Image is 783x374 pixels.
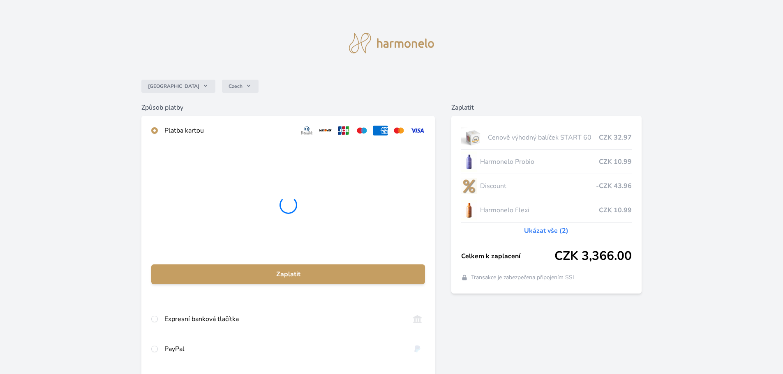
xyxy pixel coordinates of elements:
[354,126,370,135] img: maestro.svg
[461,127,485,148] img: start.jpg
[461,176,477,196] img: discount-lo.png
[461,151,477,172] img: CLEAN_PROBIO_se_stinem_x-lo.jpg
[222,80,259,93] button: Czech
[141,80,215,93] button: [GEOGRAPHIC_DATA]
[373,126,388,135] img: amex.svg
[596,181,632,191] span: -CZK 43.96
[480,205,599,215] span: Harmonelo Flexi
[148,83,199,89] span: [GEOGRAPHIC_DATA]
[480,181,596,191] span: Discount
[151,264,425,284] button: Zaplatit
[164,314,403,324] div: Expresní banková tlačítka
[229,83,243,89] span: Czech
[318,126,333,135] img: discover.svg
[349,33,434,53] img: logo.svg
[599,133,632,142] span: CZK 32.97
[164,126,293,135] div: Platba kartou
[336,126,351,135] img: jcb.svg
[164,344,403,354] div: PayPal
[488,133,599,142] span: Cenově výhodný balíček START 60
[554,249,632,264] span: CZK 3,366.00
[471,273,576,282] span: Transakce je zabezpečena připojením SSL
[451,103,642,112] h6: Zaplatit
[599,157,632,167] span: CZK 10.99
[461,251,554,261] span: Celkem k zaplacení
[299,126,314,135] img: diners.svg
[141,103,435,112] h6: Způsob platby
[599,205,632,215] span: CZK 10.99
[391,126,407,135] img: mc.svg
[410,126,425,135] img: visa.svg
[410,314,425,324] img: onlineBanking_CZ.svg
[158,269,418,279] span: Zaplatit
[480,157,599,167] span: Harmonelo Probio
[524,226,568,236] a: Ukázat vše (2)
[410,344,425,354] img: paypal.svg
[461,200,477,220] img: CLEAN_FLEXI_se_stinem_x-hi_(1)-lo.jpg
